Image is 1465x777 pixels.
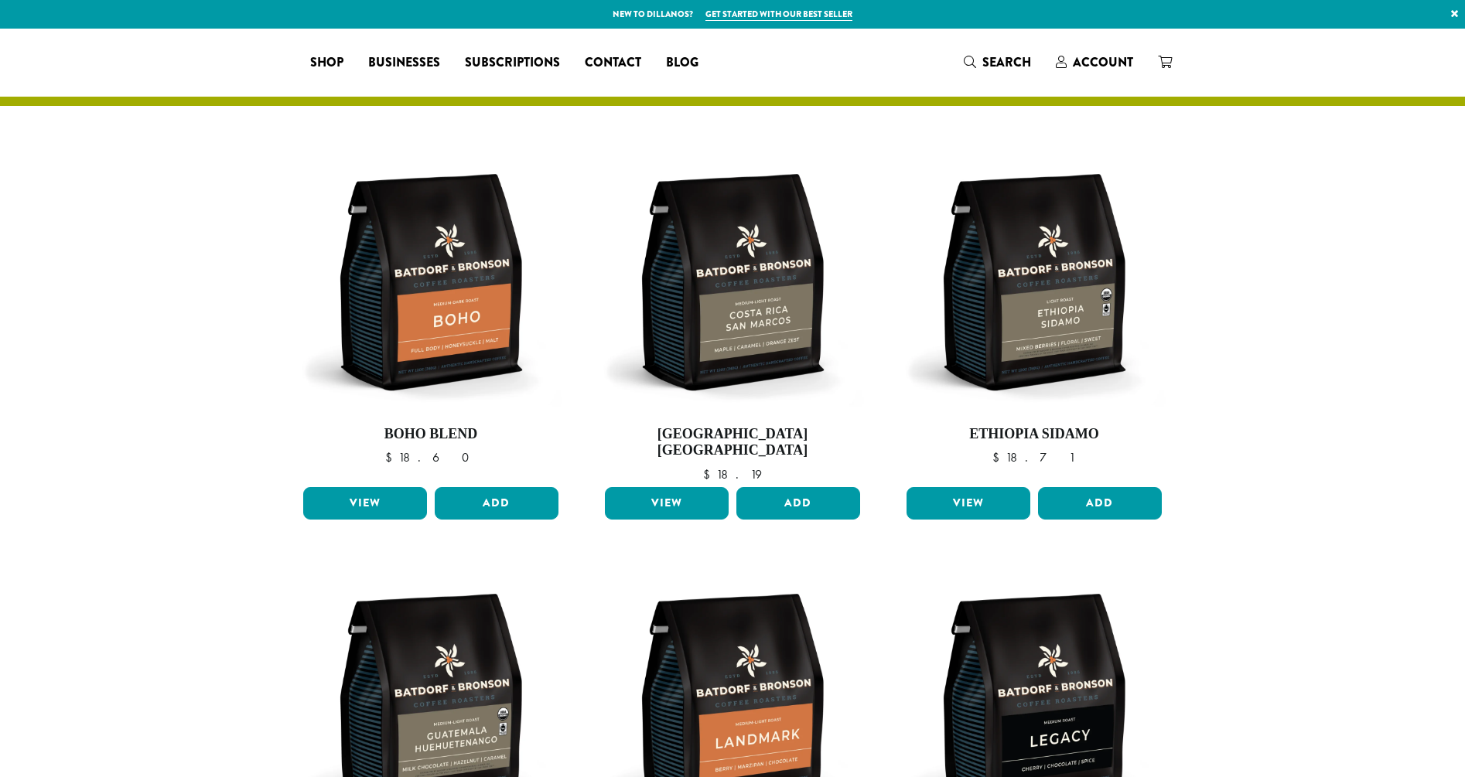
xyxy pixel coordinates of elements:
[992,449,1006,465] span: $
[1073,53,1133,71] span: Account
[601,151,864,481] a: [GEOGRAPHIC_DATA] [GEOGRAPHIC_DATA] $18.19
[585,53,641,73] span: Contact
[368,53,440,73] span: Businesses
[605,487,729,520] a: View
[1038,487,1162,520] button: Add
[299,426,562,443] h4: Boho Blend
[298,50,356,75] a: Shop
[601,426,864,459] h4: [GEOGRAPHIC_DATA] [GEOGRAPHIC_DATA]
[465,53,560,73] span: Subscriptions
[385,449,476,465] bdi: 18.60
[736,487,860,520] button: Add
[303,487,427,520] a: View
[601,151,864,414] img: BB-12oz-Costa-Rica-San-Marcos-Stock.webp
[435,487,558,520] button: Add
[951,49,1043,75] a: Search
[903,151,1166,481] a: Ethiopia Sidamo $18.71
[992,449,1075,465] bdi: 18.71
[310,53,343,73] span: Shop
[903,426,1166,443] h4: Ethiopia Sidamo
[705,8,852,21] a: Get started with our best seller
[903,151,1166,414] img: BB-12oz-FTO-Ethiopia-Sidamo-Stock.webp
[385,449,398,465] span: $
[299,151,562,481] a: Boho Blend $18.60
[982,53,1031,71] span: Search
[907,487,1030,520] a: View
[666,53,698,73] span: Blog
[703,466,762,482] bdi: 18.19
[299,151,562,414] img: BB-12oz-Boho-Stock.webp
[703,466,716,482] span: $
